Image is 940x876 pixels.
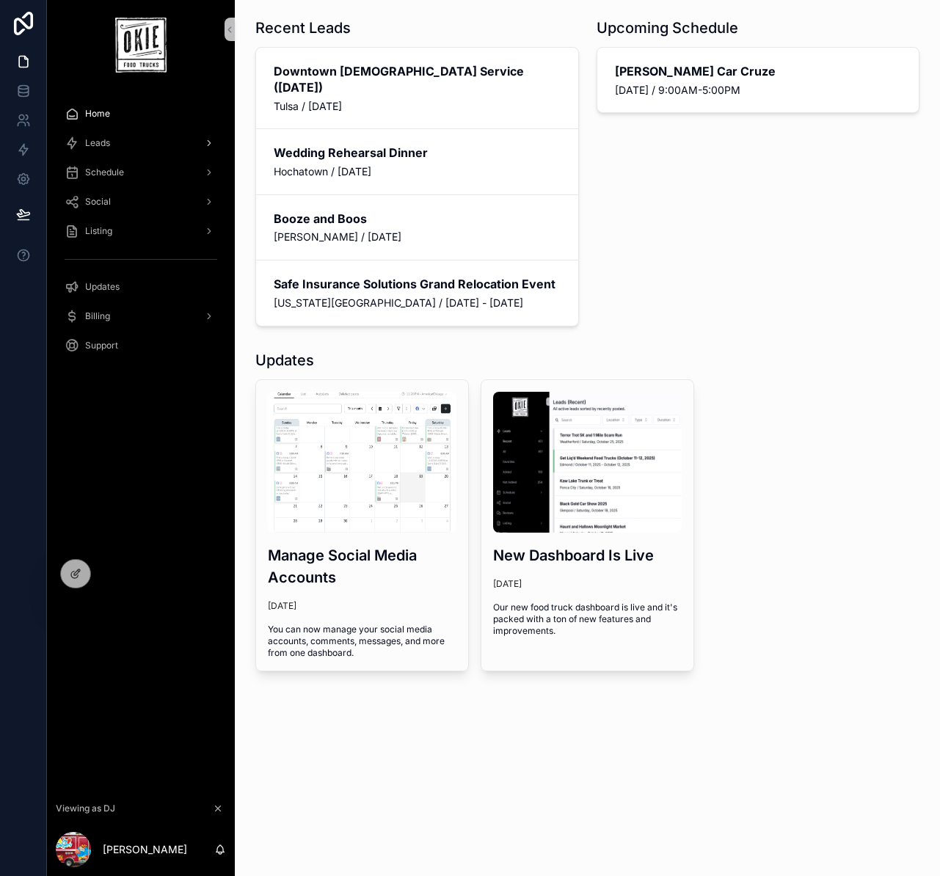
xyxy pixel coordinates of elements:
[268,600,296,612] p: [DATE]
[56,130,226,156] a: Leads
[56,189,226,215] a: Social
[255,18,351,38] h1: Recent Leads
[256,194,578,260] a: Booze and Boos[PERSON_NAME] / [DATE]
[56,159,226,186] a: Schedule
[47,90,235,378] div: scrollable content
[85,137,110,149] span: Leads
[274,145,561,161] h2: Wedding Rehearsal Dinner
[493,578,522,590] p: [DATE]
[115,18,166,73] img: App logo
[85,225,112,237] span: Listing
[56,803,115,814] span: Viewing as DJ
[493,392,682,533] img: new-dashboard.jpg
[255,350,314,371] h1: Updates
[274,63,561,95] h2: Downtown [DEMOGRAPHIC_DATA] Service ([DATE])
[56,218,226,244] a: Listing
[493,602,682,637] span: Our new food truck dashboard is live and it's packed with a ton of new features and improvements.
[85,108,110,120] span: Home
[56,332,226,359] a: Support
[255,379,469,671] a: 35142-social.pngManage Social Media Accounts[DATE]You can now manage your social media accounts, ...
[56,101,226,127] a: Home
[85,196,111,208] span: Social
[274,211,561,227] h2: Booze and Boos
[268,544,456,588] h3: Manage Social Media Accounts
[85,167,124,178] span: Schedule
[268,392,456,533] img: 35142-social.png
[597,18,738,38] h1: Upcoming Schedule
[85,281,120,293] span: Updates
[615,83,902,98] span: [DATE] / 9:00AM-5:00PM
[274,164,561,179] span: Hochatown / [DATE]
[56,274,226,300] a: Updates
[274,296,561,310] span: [US_STATE][GEOGRAPHIC_DATA] / [DATE] - [DATE]
[256,128,578,194] a: Wedding Rehearsal DinnerHochatown / [DATE]
[481,379,694,671] a: new-dashboard.jpgNew Dashboard Is Live[DATE]Our new food truck dashboard is live and it's packed ...
[85,310,110,322] span: Billing
[493,544,682,566] h3: New Dashboard Is Live
[256,48,578,128] a: Downtown [DEMOGRAPHIC_DATA] Service ([DATE])Tulsa / [DATE]
[274,99,561,114] span: Tulsa / [DATE]
[85,340,118,351] span: Support
[268,624,456,659] span: You can now manage your social media accounts, comments, messages, and more from one dashboard.
[274,276,561,292] h2: Safe Insurance Solutions Grand Relocation Event
[256,260,578,325] a: Safe Insurance Solutions Grand Relocation Event[US_STATE][GEOGRAPHIC_DATA] / [DATE] - [DATE]
[274,230,561,244] span: [PERSON_NAME] / [DATE]
[103,842,187,857] p: [PERSON_NAME]
[56,303,226,329] a: Billing
[615,63,902,79] h2: [PERSON_NAME] Car Cruze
